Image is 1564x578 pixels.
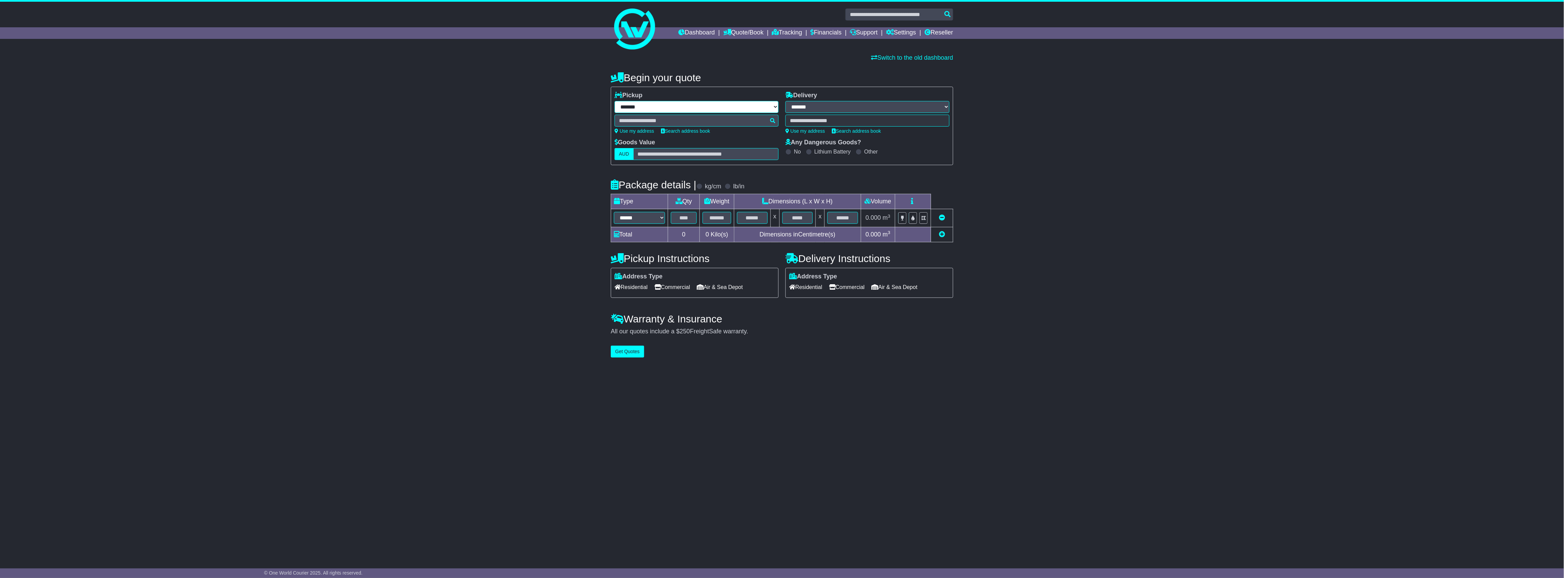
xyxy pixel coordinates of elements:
a: Add new item [939,231,945,238]
label: Address Type [789,273,837,280]
a: Search address book [661,128,710,134]
label: No [794,148,801,155]
h4: Delivery Instructions [785,253,953,264]
span: 0.000 [866,231,881,238]
label: Pickup [615,92,643,99]
td: x [816,209,825,227]
h4: Warranty & Insurance [611,313,953,324]
span: Commercial [654,282,690,292]
a: Tracking [772,27,802,39]
h4: Pickup Instructions [611,253,779,264]
a: Financials [811,27,842,39]
span: 0.000 [866,214,881,221]
a: Use my address [615,128,654,134]
label: Lithium Battery [814,148,851,155]
label: AUD [615,148,634,160]
sup: 3 [888,230,890,235]
a: Dashboard [678,27,715,39]
a: Support [850,27,877,39]
sup: 3 [888,214,890,219]
td: 0 [668,227,700,242]
td: Kilo(s) [700,227,734,242]
h4: Package details | [611,179,696,190]
div: All our quotes include a $ FreightSafe warranty. [611,328,953,335]
span: © One World Courier 2025. All rights reserved. [264,570,363,576]
td: Total [611,227,668,242]
span: m [883,231,890,238]
td: Dimensions in Centimetre(s) [734,227,861,242]
a: Remove this item [939,214,945,221]
label: Address Type [615,273,663,280]
label: kg/cm [705,183,721,190]
label: Any Dangerous Goods? [785,139,861,146]
button: Get Quotes [611,346,644,358]
span: Air & Sea Depot [697,282,743,292]
td: Volume [861,194,895,209]
span: Residential [789,282,822,292]
label: Delivery [785,92,817,99]
td: Weight [700,194,734,209]
a: Reseller [925,27,953,39]
td: x [770,209,779,227]
span: 250 [680,328,690,335]
typeahead: Please provide city [615,115,779,127]
td: Type [611,194,668,209]
span: 0 [706,231,709,238]
label: lb/in [733,183,744,190]
span: Air & Sea Depot [872,282,918,292]
a: Settings [886,27,916,39]
a: Switch to the old dashboard [871,54,953,61]
td: Qty [668,194,700,209]
span: Residential [615,282,648,292]
td: Dimensions (L x W x H) [734,194,861,209]
label: Other [864,148,878,155]
span: m [883,214,890,221]
span: Commercial [829,282,865,292]
label: Goods Value [615,139,655,146]
a: Search address book [832,128,881,134]
a: Use my address [785,128,825,134]
h4: Begin your quote [611,72,953,83]
a: Quote/Book [723,27,764,39]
